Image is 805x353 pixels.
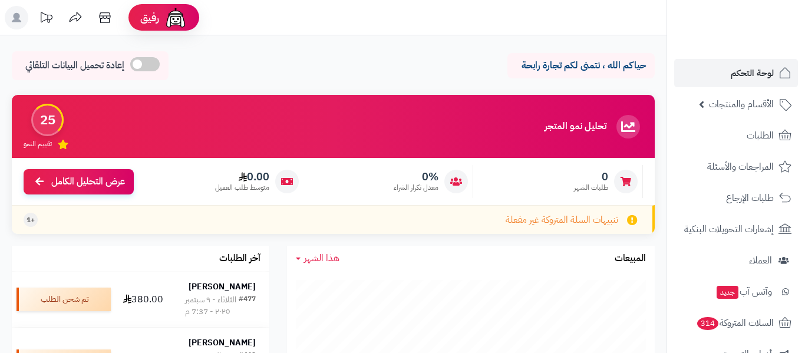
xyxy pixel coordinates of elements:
[674,215,798,243] a: إشعارات التحويلات البنكية
[24,139,52,149] span: تقييم النمو
[215,170,269,183] span: 0.00
[27,215,35,225] span: +1
[185,294,239,318] div: الثلاثاء - ٩ سبتمبر ٢٠٢٥ - 7:37 م
[116,272,171,327] td: 380.00
[545,121,606,132] h3: تحليل نمو المتجر
[516,59,646,72] p: حياكم الله ، نتمنى لكم تجارة رابحة
[709,96,774,113] span: الأقسام والمنتجات
[574,170,608,183] span: 0
[707,159,774,175] span: المراجعات والأسئلة
[164,6,187,29] img: ai-face.png
[239,294,256,318] div: #477
[674,153,798,181] a: المراجعات والأسئلة
[674,59,798,87] a: لوحة التحكم
[574,183,608,193] span: طلبات الشهر
[674,121,798,150] a: الطلبات
[749,252,772,269] span: العملاء
[189,281,256,293] strong: [PERSON_NAME]
[24,169,134,194] a: عرض التحليل الكامل
[31,6,61,32] a: تحديثات المنصة
[615,253,646,264] h3: المبيعات
[215,183,269,193] span: متوسط طلب العميل
[51,175,125,189] span: عرض التحليل الكامل
[506,213,618,227] span: تنبيهات السلة المتروكة غير مفعلة
[725,22,794,47] img: logo-2.png
[674,309,798,337] a: السلات المتروكة314
[731,65,774,81] span: لوحة التحكم
[674,278,798,306] a: وآتس آبجديد
[674,184,798,212] a: طلبات الإرجاع
[17,288,111,311] div: تم شحن الطلب
[296,252,339,265] a: هذا الشهر
[696,315,774,331] span: السلات المتروكة
[304,251,339,265] span: هذا الشهر
[674,246,798,275] a: العملاء
[726,190,774,206] span: طلبات الإرجاع
[684,221,774,237] span: إشعارات التحويلات البنكية
[189,336,256,349] strong: [PERSON_NAME]
[747,127,774,144] span: الطلبات
[140,11,159,25] span: رفيق
[394,183,438,193] span: معدل تكرار الشراء
[25,59,124,72] span: إعادة تحميل البيانات التلقائي
[219,253,260,264] h3: آخر الطلبات
[715,283,772,300] span: وآتس آب
[394,170,438,183] span: 0%
[717,286,738,299] span: جديد
[697,316,719,330] span: 314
